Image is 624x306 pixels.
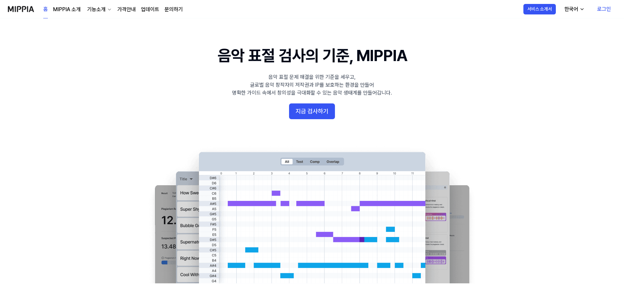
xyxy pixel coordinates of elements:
[563,5,579,13] div: 한국어
[43,0,48,18] a: 홈
[86,6,107,13] div: 기능소개
[232,73,392,97] div: 음악 표절 문제 해결을 위한 기준을 세우고, 글로벌 음악 창작자의 저작권과 IP를 보호하는 환경을 만들어 명확한 가이드 속에서 창의성을 극대화할 수 있는 음악 생태계를 만들어...
[165,6,183,13] a: 문의하기
[218,45,407,67] h1: 음악 표절 검사의 기준, MIPPIA
[523,4,556,14] button: 서비스 소개서
[559,3,589,16] button: 한국어
[289,103,335,119] button: 지금 검사하기
[141,6,159,13] a: 업데이트
[53,6,81,13] a: MIPPIA 소개
[86,6,112,13] button: 기능소개
[117,6,136,13] a: 가격안내
[142,145,482,283] img: main Image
